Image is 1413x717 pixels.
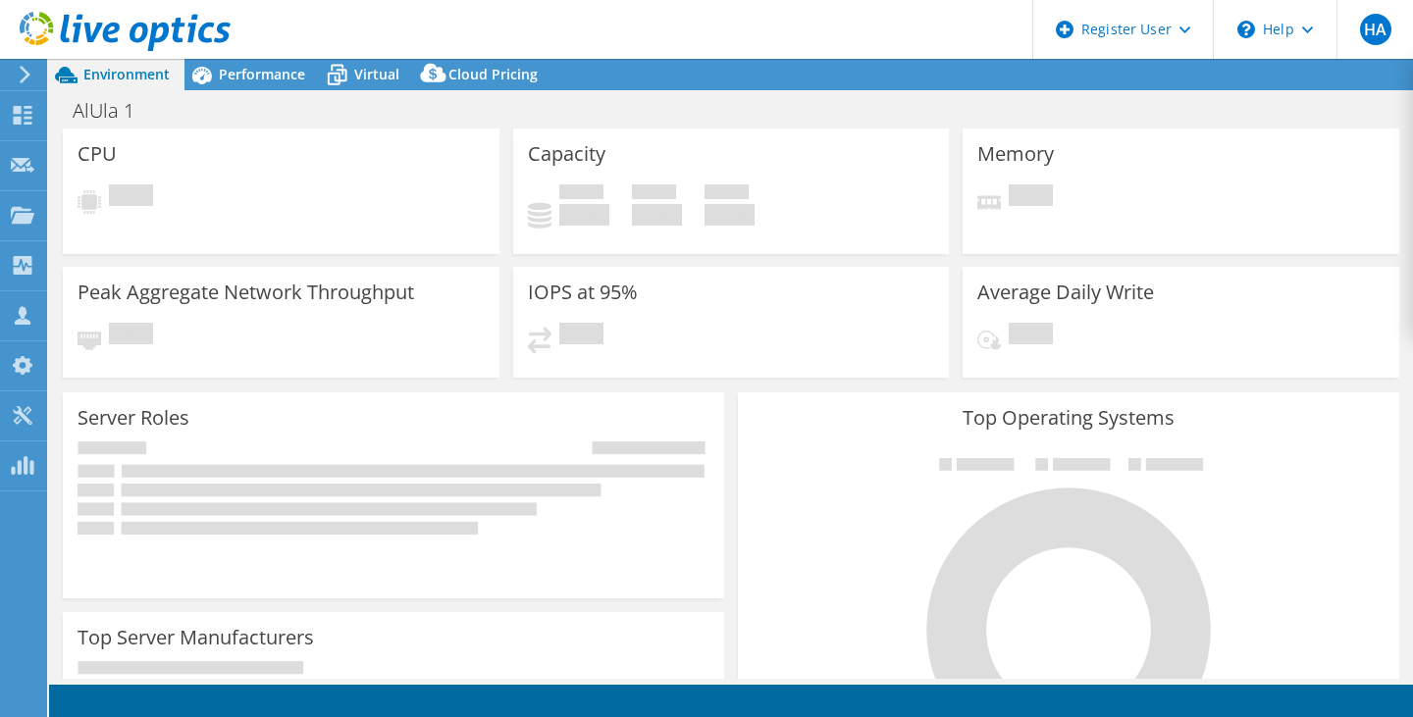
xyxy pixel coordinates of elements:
[219,65,305,83] span: Performance
[705,204,755,226] h4: 0 GiB
[354,65,399,83] span: Virtual
[78,627,314,648] h3: Top Server Manufacturers
[1237,21,1255,38] svg: \n
[559,204,609,226] h4: 0 GiB
[559,323,603,349] span: Pending
[1009,184,1053,211] span: Pending
[83,65,170,83] span: Environment
[109,323,153,349] span: Pending
[528,143,605,165] h3: Capacity
[1009,323,1053,349] span: Pending
[705,184,749,204] span: Total
[632,184,676,204] span: Free
[78,407,189,429] h3: Server Roles
[448,65,538,83] span: Cloud Pricing
[528,282,638,303] h3: IOPS at 95%
[109,184,153,211] span: Pending
[559,184,603,204] span: Used
[78,143,117,165] h3: CPU
[632,204,682,226] h4: 0 GiB
[1360,14,1391,45] span: HA
[977,143,1054,165] h3: Memory
[78,282,414,303] h3: Peak Aggregate Network Throughput
[977,282,1154,303] h3: Average Daily Write
[64,100,165,122] h1: AlUla 1
[753,407,1385,429] h3: Top Operating Systems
